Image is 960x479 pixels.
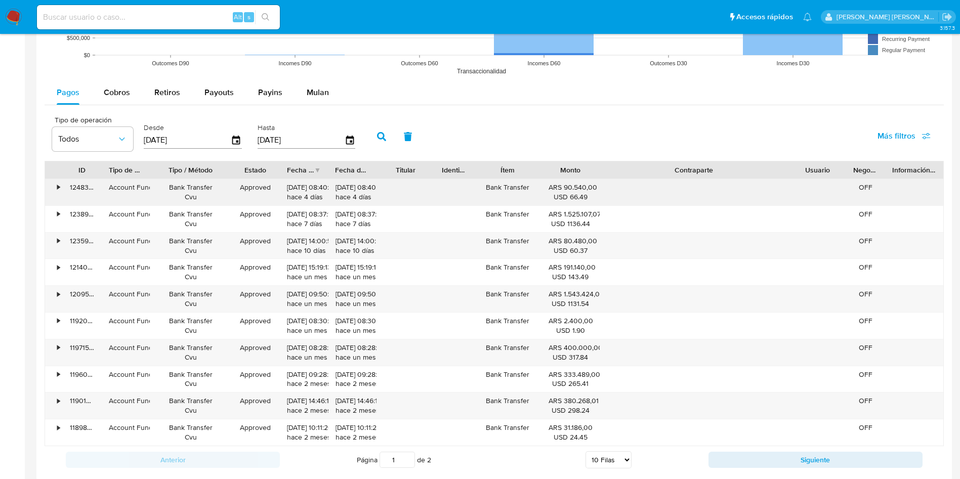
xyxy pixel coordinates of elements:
[837,12,939,22] p: sandra.helbardt@mercadolibre.com
[940,24,955,32] span: 3.157.3
[803,13,812,21] a: Notificaciones
[234,12,242,22] span: Alt
[255,10,276,24] button: search-icon
[942,12,952,22] a: Salir
[37,11,280,24] input: Buscar usuario o caso...
[736,12,793,22] span: Accesos rápidos
[247,12,251,22] span: s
